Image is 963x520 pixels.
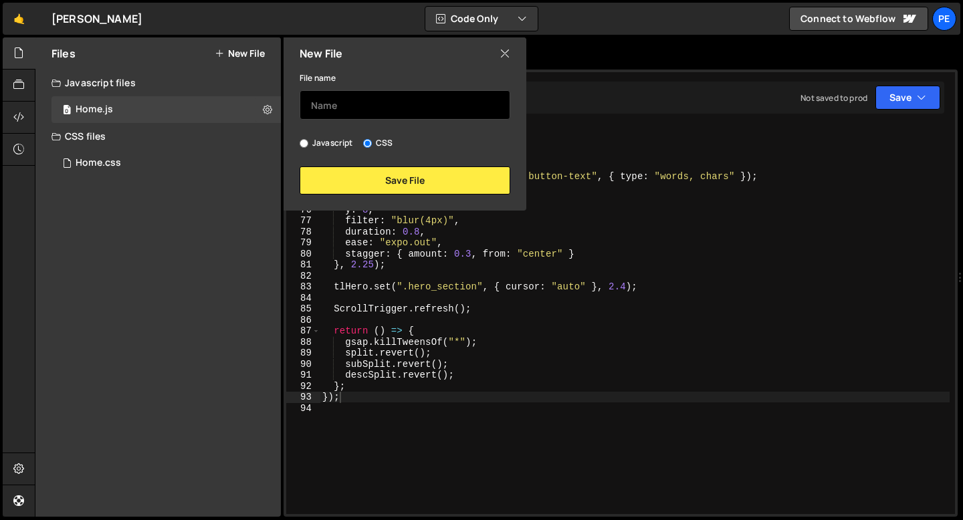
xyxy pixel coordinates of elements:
[286,215,320,227] div: 77
[932,7,956,31] a: Pe
[286,271,320,282] div: 82
[286,392,320,403] div: 93
[300,166,510,194] button: Save File
[286,259,320,271] div: 81
[286,370,320,381] div: 91
[286,281,320,293] div: 83
[35,70,281,96] div: Javascript files
[286,293,320,304] div: 84
[51,46,76,61] h2: Files
[286,326,320,337] div: 87
[425,7,538,31] button: Code Only
[51,96,281,123] div: 17029/46778.js
[300,136,353,150] label: Javascript
[800,92,867,104] div: Not saved to prod
[300,139,308,148] input: Javascript
[300,72,336,85] label: File name
[286,381,320,392] div: 92
[286,348,320,359] div: 89
[3,3,35,35] a: 🤙
[286,315,320,326] div: 86
[76,157,121,169] div: Home.css
[286,237,320,249] div: 79
[286,249,320,260] div: 80
[51,11,142,27] div: [PERSON_NAME]
[286,227,320,238] div: 78
[300,46,342,61] h2: New File
[789,7,928,31] a: Connect to Webflow
[363,139,372,148] input: CSS
[286,359,320,370] div: 90
[76,104,113,116] div: Home.js
[875,86,940,110] button: Save
[286,403,320,414] div: 94
[286,303,320,315] div: 85
[363,136,393,150] label: CSS
[215,48,265,59] button: New File
[63,106,71,116] span: 0
[51,150,281,176] div: 17029/46779.css
[300,90,510,120] input: Name
[286,337,320,348] div: 88
[35,123,281,150] div: CSS files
